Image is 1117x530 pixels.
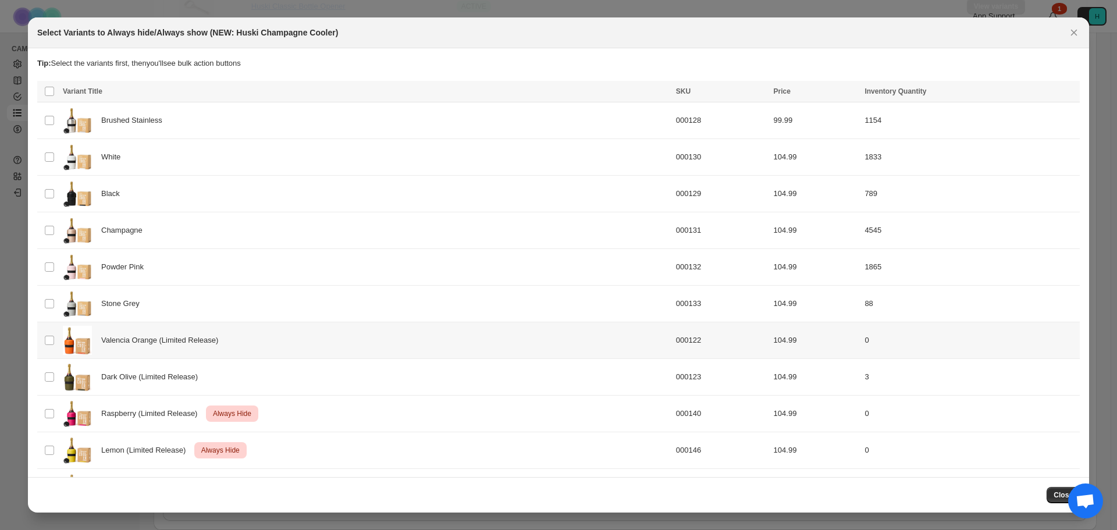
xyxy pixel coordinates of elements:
span: White [101,151,127,163]
td: 000130 [673,139,770,176]
td: 000132 [673,249,770,286]
span: Champagne [101,225,149,236]
img: Huski_Champagne_Cooler_-_Champagne_BottleStopper_Open.png [63,216,92,245]
td: 99.99 [770,102,862,139]
td: 000128 [673,102,770,139]
img: Huski_Champagne_Cooler_-_Brushed_Stainless_BottleStopper_Open.png [63,106,92,135]
img: Huski_Champagne_Cooler_-_Powder_Pink_BottleStopper_Open.png [63,252,92,282]
span: Black [101,188,126,200]
td: 000123 [673,359,770,396]
span: Valencia Orange (Limited Release) [101,335,225,346]
span: Raspberry (Limited Release) [101,408,204,419]
span: Stone Grey [101,298,146,310]
td: 0 [861,396,1080,432]
td: 104.99 [770,176,862,212]
td: 104.99 [770,139,862,176]
td: 1154 [861,102,1080,139]
img: Huski_Champagne_Cooler_-_White_BottleStopper_Open.png [63,143,92,172]
td: 104.99 [770,286,862,322]
button: Close [1047,487,1080,503]
td: 104.99 [770,396,862,432]
td: 104.99 [770,432,862,469]
td: 104.99 [770,359,862,396]
td: 000146 [673,432,770,469]
td: 88 [861,286,1080,322]
span: SKU [676,87,691,95]
td: 1833 [861,139,1080,176]
td: 000140 [673,396,770,432]
span: Close [1054,490,1073,500]
td: 4545 [861,212,1080,249]
td: 104.99 [770,322,862,359]
td: 104.99 [770,469,862,506]
strong: Tip: [37,59,51,67]
img: CC.jpg [63,362,92,392]
span: Variant Title [63,87,102,95]
h2: Select Variants to Always hide/Always show (NEW: Huski Champagne Cooler) [37,27,338,38]
td: 0 [861,432,1080,469]
span: Powder Pink [101,261,150,273]
span: Brushed Stainless [101,115,169,126]
span: Dark Olive (Limited Release) [101,371,204,383]
td: 000129 [673,176,770,212]
td: 104.99 [770,212,862,249]
td: 104.99 [770,249,862,286]
span: Lemon (Limited Release) [101,444,192,456]
td: 1865 [861,249,1080,286]
p: Select the variants first, then you'll see bulk action buttons [37,58,1080,69]
td: 0 [861,322,1080,359]
img: Champagne-Cooler-_Box_-_Clear-Cut_---Lemon---002-_2000x2000_72e30cd5-d14b-4c95-bd55-bfd64099a67f.png [63,436,92,465]
td: 3 [861,359,1080,396]
img: Orange_-_CC.jpg [63,326,92,355]
span: Inventory Quantity [865,87,926,95]
div: Open chat [1068,483,1103,518]
td: 000122 [673,322,770,359]
span: Always Hide [199,443,242,457]
td: 180 [861,469,1080,506]
td: 000158 [673,469,770,506]
td: 789 [861,176,1080,212]
img: Huski_Champagne_Cooler_-_Black_BottleStopper_Open.png [63,179,92,208]
td: 000133 [673,286,770,322]
td: 000131 [673,212,770,249]
img: Huski_Champagne_Cooler_-_Stone_Grey_BottleStopper_Open.png [63,289,92,318]
span: Always Hide [211,407,254,421]
button: Close [1066,24,1082,41]
span: Price [774,87,791,95]
img: Champagne-Cooler-_Box_-_Clear-Cut_---Raspberry---002-_2000x2000_a8d4aea3-6392-46ec-904c-626b078d9... [63,399,92,428]
img: Huski_Champagne_Cooler_-_Ocean_Blue.jpg [63,472,92,501]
